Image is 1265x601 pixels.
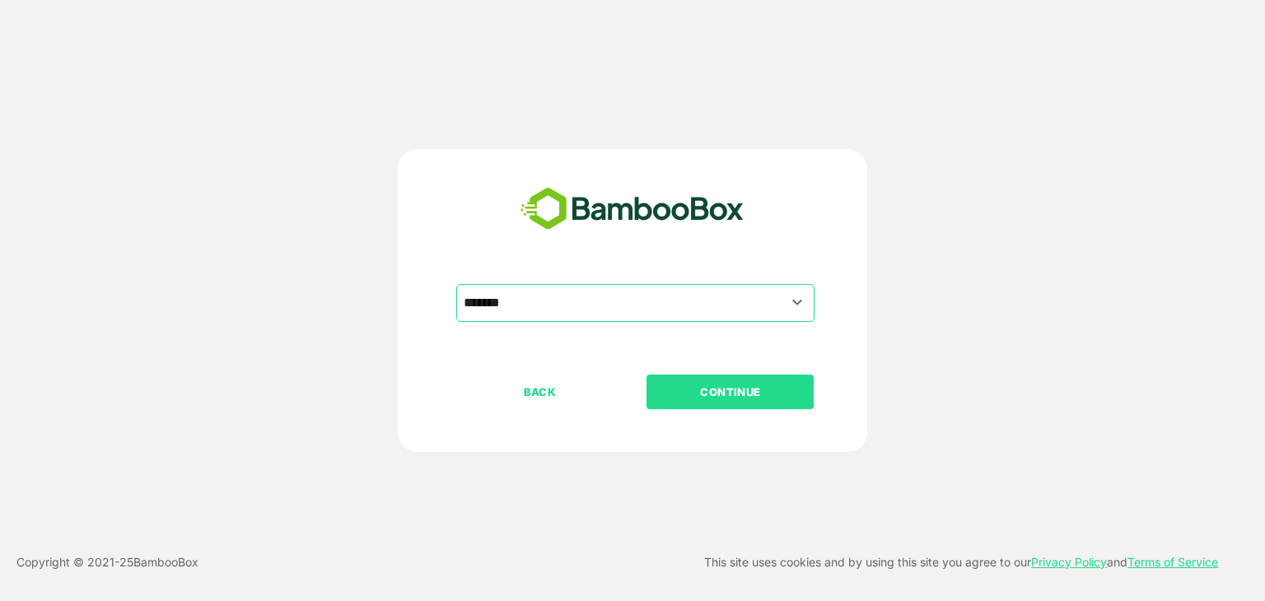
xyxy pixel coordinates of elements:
[456,375,623,409] button: BACK
[16,552,198,572] p: Copyright © 2021- 25 BambooBox
[1031,555,1107,569] a: Privacy Policy
[1127,555,1218,569] a: Terms of Service
[787,291,809,314] button: Open
[647,375,814,409] button: CONTINUE
[511,182,753,236] img: bamboobox
[704,552,1218,572] p: This site uses cookies and by using this site you agree to our and
[648,383,813,401] p: CONTINUE
[458,383,623,401] p: BACK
